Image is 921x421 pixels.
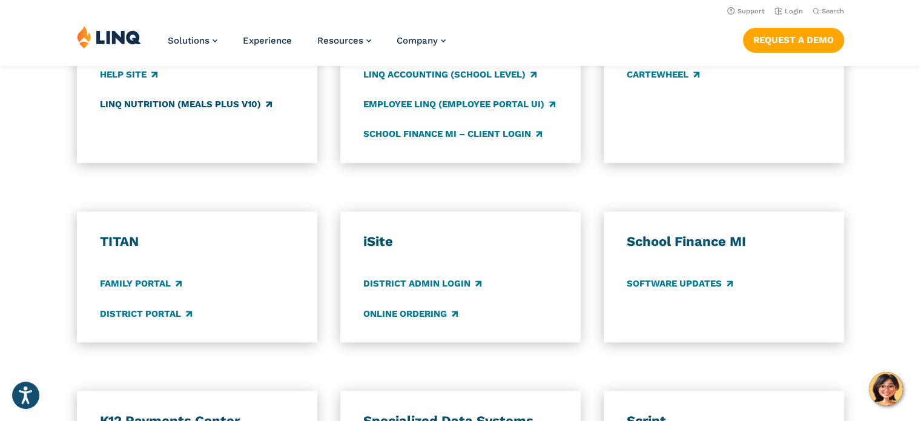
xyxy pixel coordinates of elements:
[627,68,699,81] a: CARTEWHEEL
[363,307,458,320] a: Online Ordering
[813,7,844,16] button: Open Search Bar
[243,35,292,46] a: Experience
[743,25,844,52] nav: Button Navigation
[397,35,438,46] span: Company
[363,233,558,250] h3: iSite
[774,7,803,15] a: Login
[363,127,542,141] a: School Finance MI – Client Login
[627,277,733,291] a: Software Updates
[397,35,446,46] a: Company
[727,7,765,15] a: Support
[100,233,294,250] h3: TITAN
[100,307,192,320] a: District Portal
[168,35,210,46] span: Solutions
[317,35,371,46] a: Resources
[869,372,903,406] button: Hello, have a question? Let’s chat.
[363,98,555,111] a: Employee LINQ (Employee Portal UI)
[317,35,363,46] span: Resources
[822,7,844,15] span: Search
[743,28,844,52] a: Request a Demo
[363,277,481,291] a: District Admin Login
[100,68,157,81] a: Help Site
[168,35,217,46] a: Solutions
[100,98,272,111] a: LINQ Nutrition (Meals Plus v10)
[168,25,446,65] nav: Primary Navigation
[363,68,536,81] a: LINQ Accounting (school level)
[100,277,182,291] a: Family Portal
[627,233,821,250] h3: School Finance MI
[77,25,141,48] img: LINQ | K‑12 Software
